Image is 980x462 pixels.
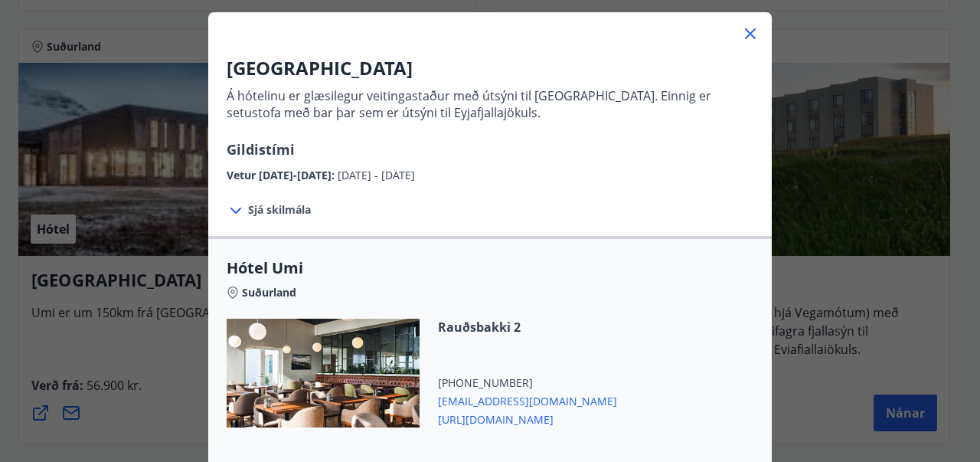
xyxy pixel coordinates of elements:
span: Suðurland [242,285,296,300]
span: Hótel Umi [227,257,753,279]
span: [DATE] - [DATE] [338,168,415,182]
span: Vetur [DATE]-[DATE] : [227,168,338,182]
span: Gildistími [227,140,295,159]
span: Sjá skilmála [248,202,311,218]
p: Á hótelinu er glæsilegur veitingastaður með útsýni til [GEOGRAPHIC_DATA]. Einnig er setustofa með... [227,87,753,121]
h3: [GEOGRAPHIC_DATA] [227,55,753,81]
span: Rauðsbakki 2 [438,319,617,336]
span: [PHONE_NUMBER] [438,375,617,391]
